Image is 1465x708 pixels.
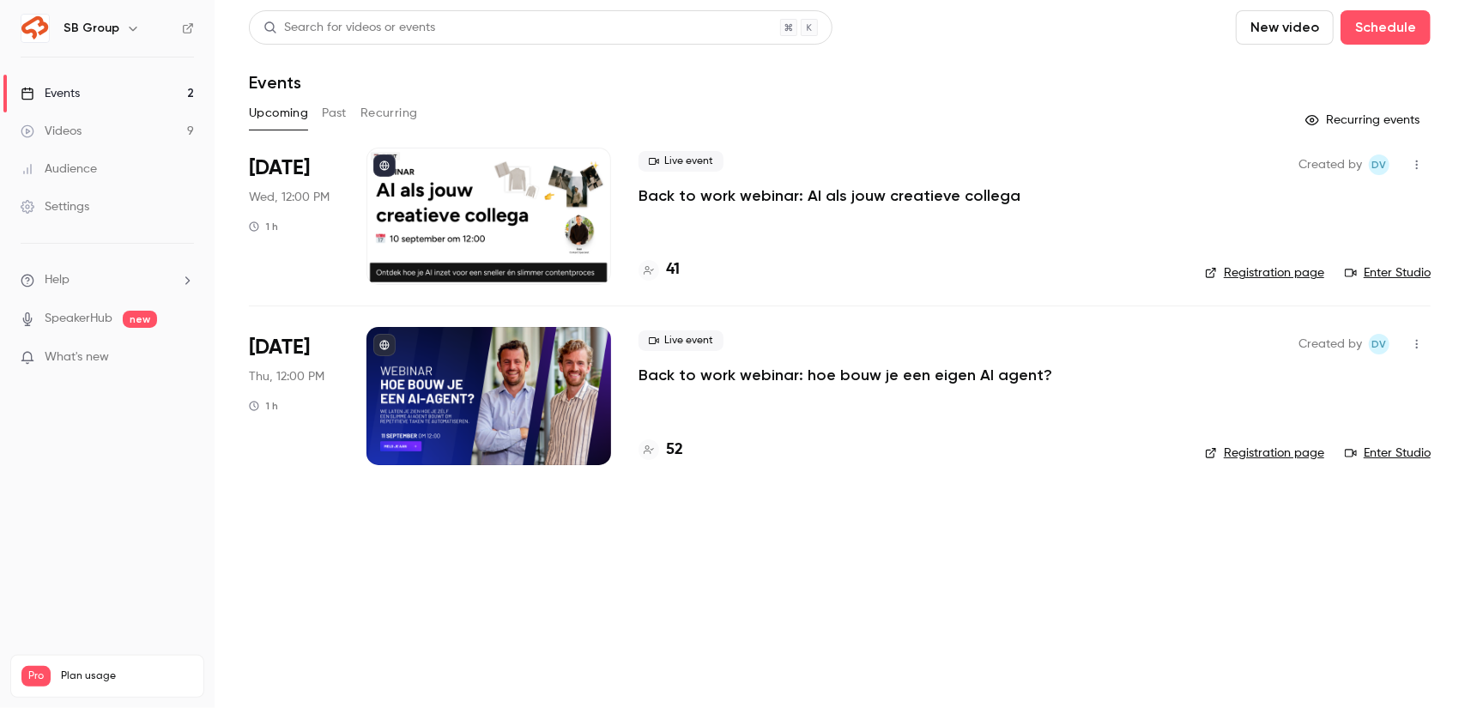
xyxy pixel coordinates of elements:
span: [DATE] [249,334,310,361]
a: Back to work webinar: hoe bouw je een eigen AI agent? [639,365,1052,385]
button: Past [322,100,347,127]
img: SB Group [21,15,49,42]
iframe: Noticeable Trigger [173,350,194,366]
button: Upcoming [249,100,308,127]
span: Plan usage [61,669,193,683]
div: Videos [21,123,82,140]
span: Wed, 12:00 PM [249,189,330,206]
span: Help [45,271,70,289]
span: Dante van der heijden [1369,154,1389,175]
div: Events [21,85,80,102]
div: 1 h [249,220,278,233]
button: Recurring events [1298,106,1431,134]
div: Sep 11 Thu, 12:00 PM (Europe/Amsterdam) [249,327,339,464]
span: Live event [639,330,723,351]
a: 41 [639,258,680,281]
div: Search for videos or events [263,19,435,37]
span: Created by [1299,154,1362,175]
li: help-dropdown-opener [21,271,194,289]
a: Enter Studio [1345,264,1431,281]
a: Registration page [1205,445,1324,462]
h1: Events [249,72,301,93]
div: Settings [21,198,89,215]
a: SpeakerHub [45,310,112,328]
h4: 52 [666,439,683,462]
a: 52 [639,439,683,462]
button: Recurring [360,100,418,127]
div: 1 h [249,399,278,413]
h6: SB Group [64,20,119,37]
span: Dante van der heijden [1369,334,1389,354]
span: Dv [1372,154,1387,175]
button: New video [1236,10,1334,45]
span: Pro [21,666,51,687]
span: Created by [1299,334,1362,354]
span: Dv [1372,334,1387,354]
span: [DATE] [249,154,310,182]
a: Registration page [1205,264,1324,281]
span: What's new [45,348,109,366]
h4: 41 [666,258,680,281]
div: Audience [21,160,97,178]
span: Live event [639,151,723,172]
span: new [123,311,157,328]
div: Sep 10 Wed, 12:00 PM (Europe/Amsterdam) [249,148,339,285]
a: Back to work webinar: AI als jouw creatieve collega [639,185,1020,206]
span: Thu, 12:00 PM [249,368,324,385]
a: Enter Studio [1345,445,1431,462]
button: Schedule [1341,10,1431,45]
